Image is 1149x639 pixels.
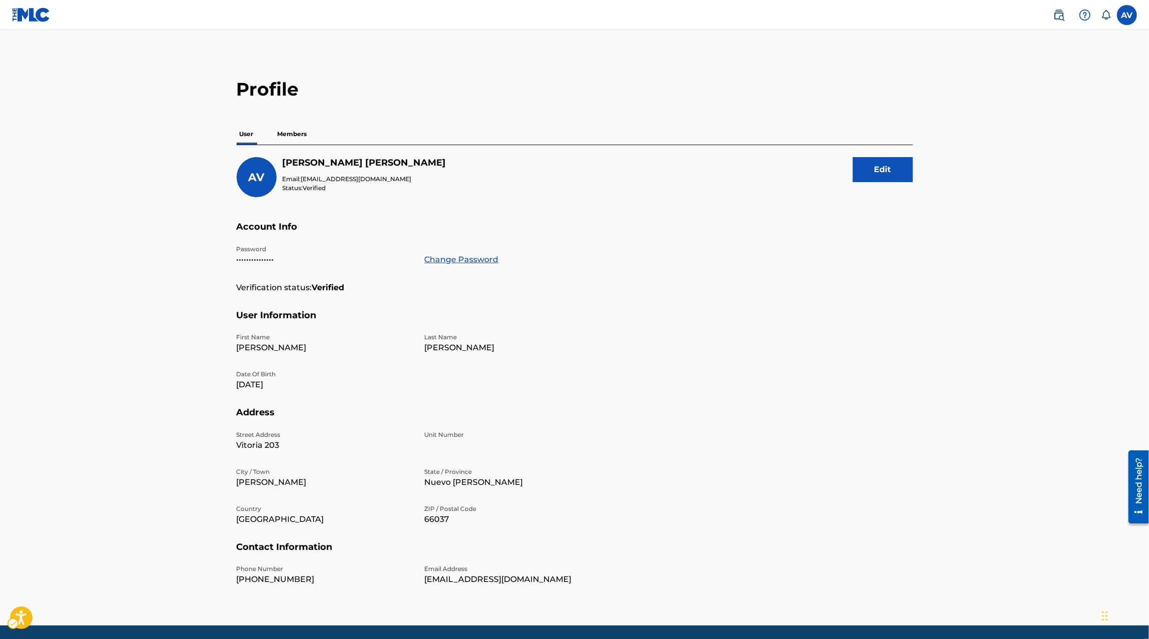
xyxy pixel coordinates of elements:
[283,175,446,184] p: Email:
[237,513,413,525] p: [GEOGRAPHIC_DATA]
[237,407,913,430] h5: Address
[1099,591,1149,639] iframe: Hubspot Iframe | Chat Widget
[237,124,257,145] p: User
[425,254,499,266] a: Change Password
[301,175,412,183] span: [EMAIL_ADDRESS][DOMAIN_NAME]
[1053,9,1065,21] img: search
[1101,10,1111,20] div: Notifications
[303,184,326,192] span: Verified
[1099,591,1149,639] div: Widget de chat
[237,342,413,354] p: [PERSON_NAME]
[425,476,601,488] p: Nuevo [PERSON_NAME]
[425,564,601,573] p: Email Address
[425,342,601,354] p: [PERSON_NAME]
[237,504,413,513] p: Country
[237,564,413,573] p: Phone Number
[249,171,265,184] span: AV
[237,467,413,476] p: City / Town
[237,245,413,254] p: Password
[425,573,601,585] p: [EMAIL_ADDRESS][DOMAIN_NAME]
[237,78,913,101] h2: Profile
[275,124,310,145] p: Members
[425,333,601,342] p: Last Name
[283,184,446,193] p: Status:
[425,467,601,476] p: State / Province
[283,157,446,169] h5: [PERSON_NAME] [PERSON_NAME]
[237,310,913,333] h5: User Information
[1117,5,1137,25] div: User Menu
[237,379,413,391] p: [DATE]
[853,157,913,182] button: Edit
[237,282,312,294] p: Verification status:
[237,439,413,451] p: Vitoria 203
[237,476,413,488] p: [PERSON_NAME]
[237,221,913,245] h5: Account Info
[425,504,601,513] p: ZIP / Postal Code
[237,573,413,585] p: [PHONE_NUMBER]
[237,430,413,439] p: Street Address
[237,370,413,379] p: Date Of Birth
[237,541,913,565] h5: Contact Information
[312,282,345,294] strong: Verified
[237,333,413,342] p: First Name
[1102,601,1108,631] div: Arrastrar
[425,513,601,525] p: 66037
[1121,446,1149,527] iframe: Iframe | Resource Center
[12,8,51,22] img: MLC Logo
[237,254,413,266] p: •••••••••••••••
[425,430,601,439] p: Unit Number
[1079,9,1091,21] img: help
